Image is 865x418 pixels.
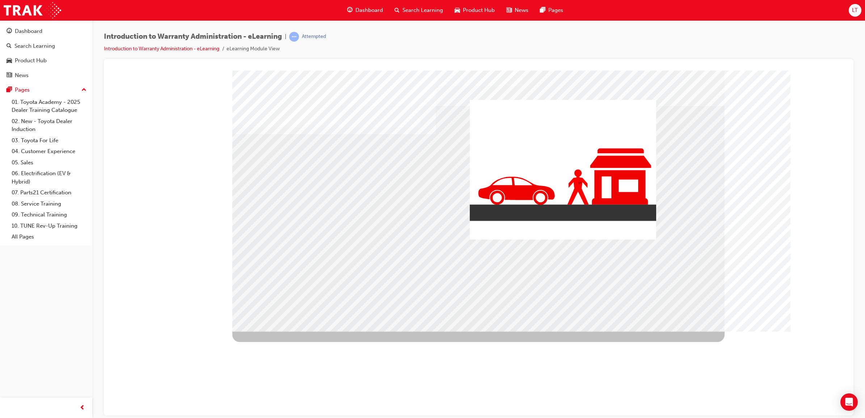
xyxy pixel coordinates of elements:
[9,198,89,210] a: 08. Service Training
[15,86,30,94] div: Pages
[506,6,512,15] span: news-icon
[540,6,545,15] span: pages-icon
[9,209,89,220] a: 09. Technical Training
[3,69,89,82] a: News
[227,45,280,53] li: eLearning Module View
[15,27,42,35] div: Dashboard
[14,42,55,50] div: Search Learning
[7,28,12,35] span: guage-icon
[463,6,495,14] span: Product Hub
[7,43,12,50] span: search-icon
[7,58,12,64] span: car-icon
[3,83,89,97] button: Pages
[341,3,389,18] a: guage-iconDashboard
[402,6,443,14] span: Search Learning
[455,6,460,15] span: car-icon
[289,32,299,42] span: learningRecordVerb_ATTEMPT-icon
[9,157,89,168] a: 05. Sales
[849,4,861,17] button: LT
[104,46,219,52] a: Introduction to Warranty Administration - eLearning
[3,54,89,67] a: Product Hub
[394,6,400,15] span: search-icon
[104,33,282,41] span: Introduction to Warranty Administration - eLearning
[4,2,61,18] img: Trak
[15,71,29,80] div: News
[515,6,528,14] span: News
[389,3,449,18] a: search-iconSearch Learning
[3,23,89,83] button: DashboardSearch LearningProduct HubNews
[347,6,353,15] span: guage-icon
[3,39,89,53] a: Search Learning
[9,220,89,232] a: 10. TUNE Rev-Up Training
[80,404,85,413] span: prev-icon
[9,231,89,242] a: All Pages
[534,3,569,18] a: pages-iconPages
[501,3,534,18] a: news-iconNews
[449,3,501,18] a: car-iconProduct Hub
[9,146,89,157] a: 04. Customer Experience
[7,87,12,93] span: pages-icon
[15,56,47,65] div: Product Hub
[9,135,89,146] a: 03. Toyota For Life
[9,168,89,187] a: 06. Electrification (EV & Hybrid)
[3,25,89,38] a: Dashboard
[9,97,89,116] a: 01. Toyota Academy - 2025 Dealer Training Catalogue
[355,6,383,14] span: Dashboard
[9,187,89,198] a: 07. Parts21 Certification
[285,33,286,41] span: |
[852,6,858,14] span: LT
[548,6,563,14] span: Pages
[840,393,858,411] div: Open Intercom Messenger
[7,72,12,79] span: news-icon
[81,85,86,95] span: up-icon
[9,116,89,135] a: 02. New - Toyota Dealer Induction
[302,33,326,40] div: Attempted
